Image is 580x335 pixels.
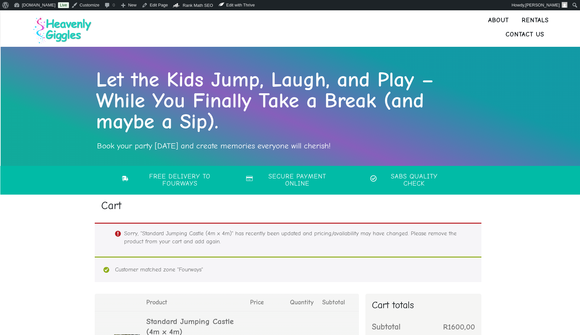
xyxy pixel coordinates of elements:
span: Rank Math SEO [183,3,213,8]
p: Free DELIVERY To Fourways [132,173,227,187]
p: SABS quality check [380,173,448,187]
th: Price [247,294,287,311]
p: Let the Kids Jump, Laugh, and Play – While You Finally Take a Break (and maybe a Sip). [96,69,485,132]
a: Contact Us [506,28,544,41]
th: Quantity [287,294,319,311]
a: Live [58,2,69,8]
li: Sorry, "Standard Jumping Castle (4m x 4m)" has recently been updated and pricing/availability may... [124,229,470,251]
p: Book your party [DATE] and create memories everyone will cherish! [97,139,484,153]
a: Rentals [522,14,549,27]
span: R [443,322,448,331]
span: [PERSON_NAME] [525,3,560,7]
bdi: 1600,00 [443,322,475,331]
th: Subtotal [319,294,359,311]
p: secure payment Online [256,173,338,187]
h2: Cart totals [372,299,475,320]
a: About [488,14,509,27]
th: Subtotal [372,320,403,334]
span: Cart [101,199,121,212]
th: Product [143,294,247,311]
div: Customer matched zone "Fourways" [95,257,481,282]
